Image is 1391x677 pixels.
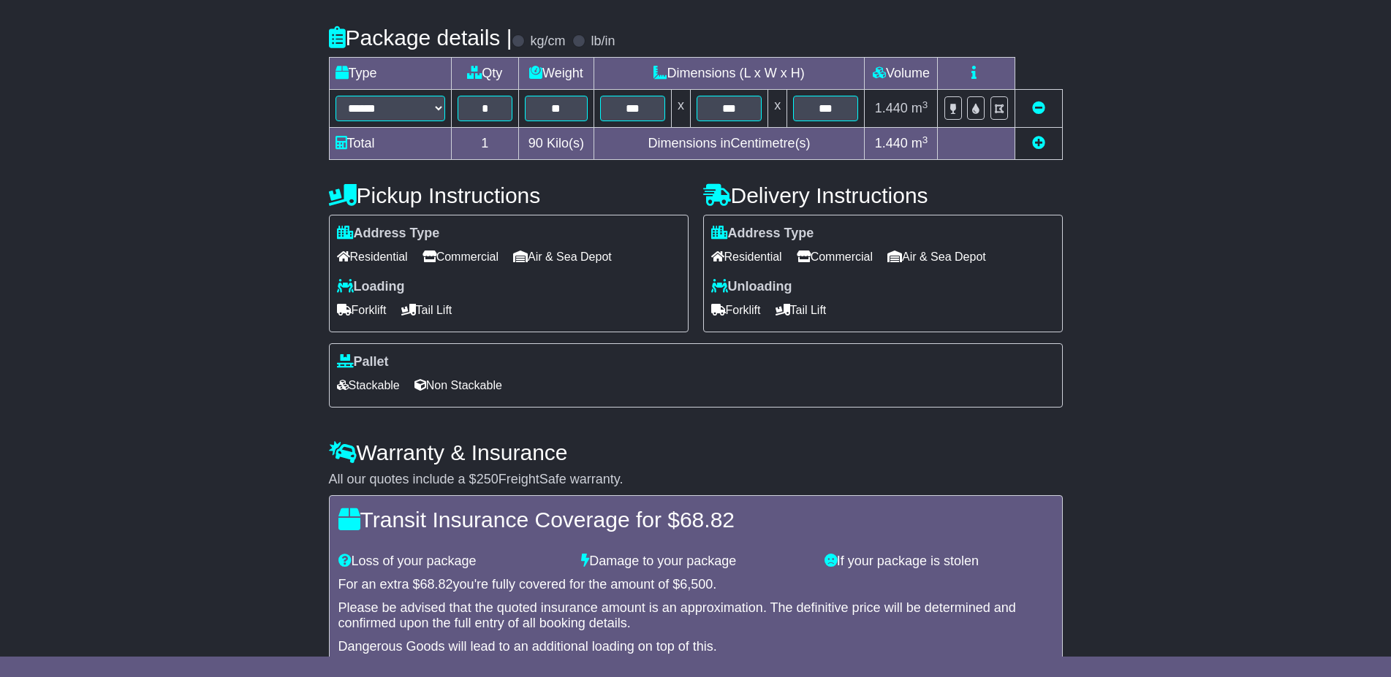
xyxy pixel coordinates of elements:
[337,374,400,397] span: Stackable
[817,554,1061,570] div: If your package is stolen
[1032,101,1045,115] a: Remove this item
[711,299,761,321] span: Forklift
[922,99,928,110] sup: 3
[574,554,817,570] div: Damage to your package
[768,90,787,128] td: x
[519,58,594,90] td: Weight
[530,34,565,50] label: kg/cm
[594,128,865,160] td: Dimensions in Centimetre(s)
[703,183,1063,207] h4: Delivery Instructions
[519,128,594,160] td: Kilo(s)
[711,279,792,295] label: Unloading
[711,226,814,242] label: Address Type
[337,354,389,370] label: Pallet
[451,58,519,90] td: Qty
[911,101,928,115] span: m
[591,34,615,50] label: lb/in
[331,554,575,570] div: Loss of your package
[680,508,735,532] span: 68.82
[329,440,1063,464] h4: Warranty & Insurance
[875,101,908,115] span: 1.440
[594,58,865,90] td: Dimensions (L x W x H)
[887,245,986,268] span: Air & Sea Depot
[680,577,713,592] span: 6,500
[337,245,408,268] span: Residential
[337,226,440,242] label: Address Type
[338,577,1053,593] div: For an extra $ you're fully covered for the amount of $ .
[875,136,908,150] span: 1.440
[414,374,502,397] span: Non Stackable
[797,245,873,268] span: Commercial
[337,299,387,321] span: Forklift
[513,245,612,268] span: Air & Sea Depot
[865,58,938,90] td: Volume
[337,279,405,295] label: Loading
[911,136,928,150] span: m
[922,134,928,145] sup: 3
[451,128,519,160] td: 1
[671,90,690,128] td: x
[329,128,451,160] td: Total
[401,299,452,321] span: Tail Lift
[338,508,1053,532] h4: Transit Insurance Coverage for $
[329,472,1063,488] div: All our quotes include a $ FreightSafe warranty.
[338,600,1053,632] div: Please be advised that the quoted insurance amount is an approximation. The definitive price will...
[776,299,827,321] span: Tail Lift
[422,245,499,268] span: Commercial
[477,472,499,486] span: 250
[329,183,689,207] h4: Pickup Instructions
[711,245,782,268] span: Residential
[338,639,1053,655] div: Dangerous Goods will lead to an additional loading on top of this.
[1032,136,1045,150] a: Add new item
[329,26,512,50] h4: Package details |
[420,577,453,592] span: 68.82
[329,58,451,90] td: Type
[528,136,543,150] span: 90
